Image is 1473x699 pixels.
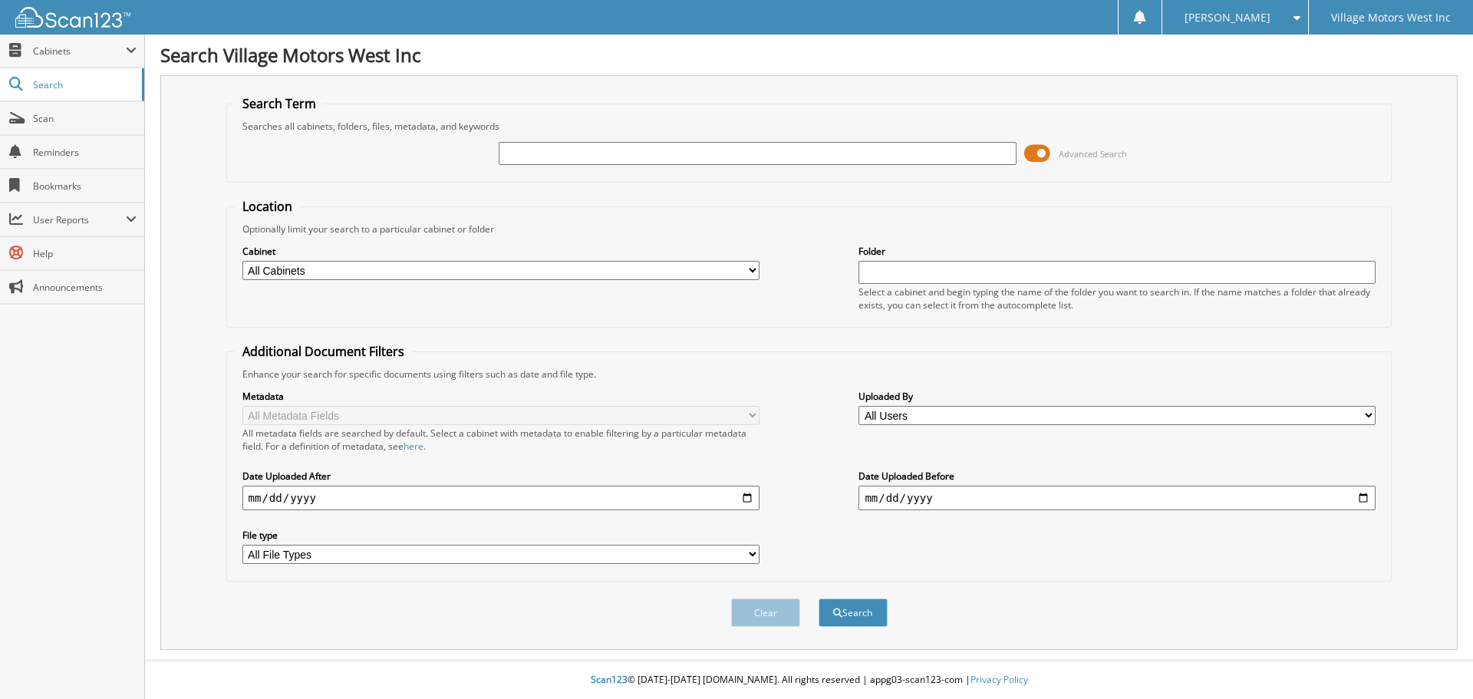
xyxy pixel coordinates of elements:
button: Clear [731,598,800,627]
span: Bookmarks [33,180,137,193]
img: scan123-logo-white.svg [15,7,130,28]
div: Enhance your search for specific documents using filters such as date and file type. [235,368,1384,381]
div: All metadata fields are searched by default. Select a cabinet with metadata to enable filtering b... [242,427,760,453]
label: Metadata [242,390,760,403]
span: Cabinets [33,45,126,58]
button: Search [819,598,888,627]
div: Select a cabinet and begin typing the name of the folder you want to search in. If the name match... [858,285,1376,312]
label: Folder [858,245,1376,258]
legend: Location [235,198,300,215]
div: © [DATE]-[DATE] [DOMAIN_NAME]. All rights reserved | appg03-scan123-com | [145,661,1473,699]
span: Announcements [33,281,137,294]
div: Searches all cabinets, folders, files, metadata, and keywords [235,120,1384,133]
a: Privacy Policy [970,673,1028,686]
legend: Additional Document Filters [235,343,412,360]
h1: Search Village Motors West Inc [160,42,1458,68]
input: end [858,486,1376,510]
span: Search [33,78,134,91]
span: Village Motors West Inc [1331,13,1451,22]
div: Optionally limit your search to a particular cabinet or folder [235,223,1384,236]
iframe: Chat Widget [1396,625,1473,699]
a: here [404,440,423,453]
label: Date Uploaded After [242,470,760,483]
label: Uploaded By [858,390,1376,403]
input: start [242,486,760,510]
span: Reminders [33,146,137,159]
label: Cabinet [242,245,760,258]
span: Scan123 [591,673,628,686]
span: Help [33,247,137,260]
span: Advanced Search [1059,148,1127,160]
legend: Search Term [235,95,324,112]
label: Date Uploaded Before [858,470,1376,483]
span: [PERSON_NAME] [1185,13,1270,22]
label: File type [242,529,760,542]
span: User Reports [33,213,126,226]
span: Scan [33,112,137,125]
